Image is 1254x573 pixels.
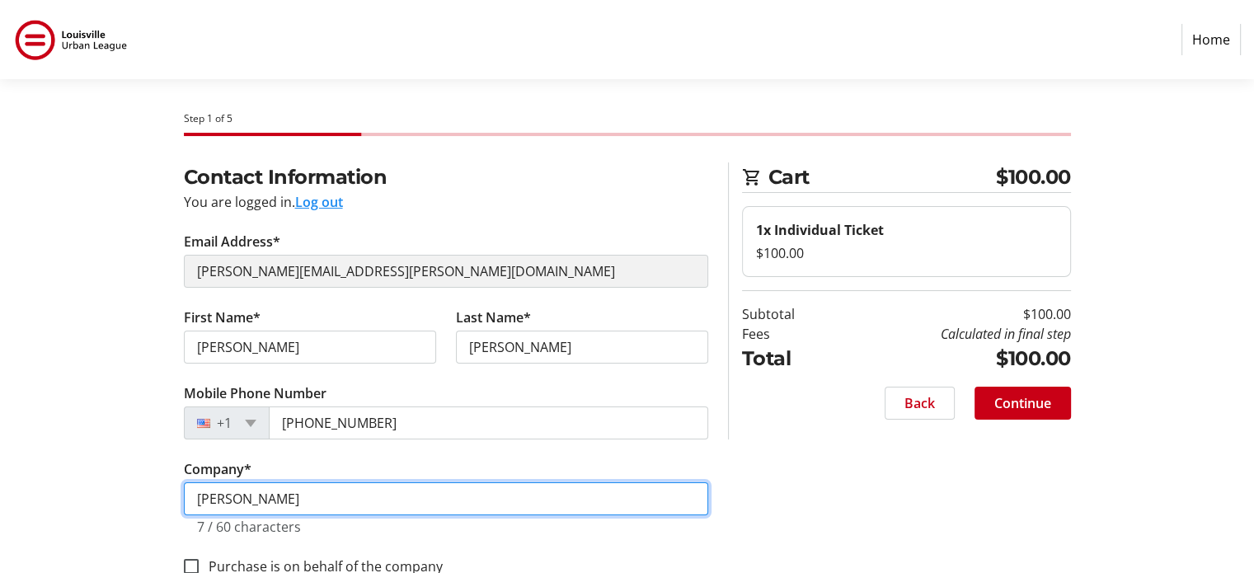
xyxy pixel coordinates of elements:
td: $100.00 [837,304,1071,324]
a: Home [1181,24,1241,55]
label: Mobile Phone Number [184,383,326,403]
button: Back [885,387,955,420]
td: Subtotal [742,304,837,324]
label: Company * [184,459,251,479]
td: Calculated in final step [837,324,1071,344]
td: $100.00 [837,344,1071,373]
span: Continue [994,393,1051,413]
div: Step 1 of 5 [184,111,1071,126]
div: $100.00 [756,243,1057,263]
span: Back [904,393,935,413]
td: Fees [742,324,837,344]
span: $100.00 [996,162,1071,192]
label: First Name* [184,308,261,327]
img: Louisville Urban League's Logo [13,7,130,73]
span: Cart [768,162,997,192]
h2: Contact Information [184,162,708,192]
button: Continue [975,387,1071,420]
label: Last Name* [456,308,531,327]
label: Email Address* [184,232,280,251]
input: (201) 555-0123 [269,406,708,439]
strong: 1x Individual Ticket [756,221,884,239]
td: Total [742,344,837,373]
tr-character-limit: 7 / 60 characters [197,518,301,536]
div: You are logged in. [184,192,708,212]
button: Log out [295,192,343,212]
